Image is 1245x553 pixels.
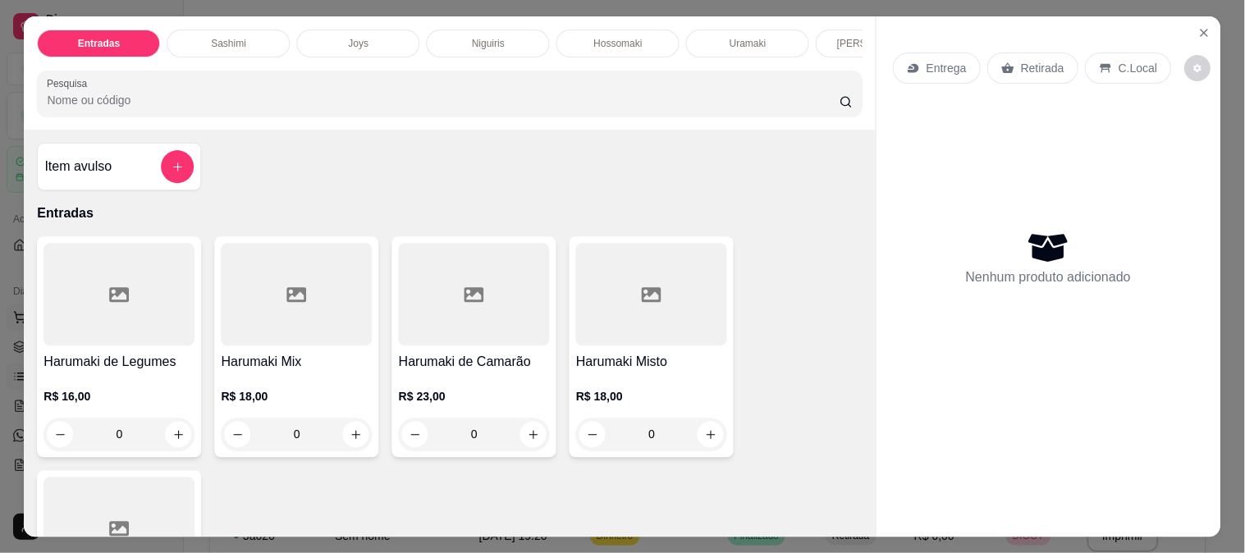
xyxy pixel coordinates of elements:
h4: Item avulso [45,157,112,176]
p: Sashimi [211,37,246,50]
h4: Harumaki Mix [222,352,373,372]
p: R$ 23,00 [399,388,550,404]
button: increase-product-quantity [698,421,724,447]
p: Uramaki [730,37,767,50]
button: decrease-product-quantity [402,421,428,447]
p: Entrega [927,60,967,76]
button: increase-product-quantity [343,421,369,447]
button: decrease-product-quantity [1185,55,1211,81]
button: decrease-product-quantity [48,421,74,447]
p: Nenhum produto adicionado [966,267,1131,287]
p: Retirada [1021,60,1064,76]
h4: Harumaki Misto [576,352,727,372]
h4: Harumaki de Legumes [44,352,195,372]
button: Close [1191,20,1217,46]
p: C.Local [1119,60,1158,76]
input: Pesquisa [48,92,840,108]
button: decrease-product-quantity [225,421,251,447]
label: Pesquisa [48,76,94,90]
button: increase-product-quantity [166,421,192,447]
p: [PERSON_NAME] [837,37,918,50]
p: R$ 16,00 [44,388,195,404]
button: decrease-product-quantity [579,421,606,447]
p: Entradas [78,37,120,50]
p: Entradas [38,203,863,223]
p: Hossomaki [594,37,643,50]
button: increase-product-quantity [520,421,547,447]
p: R$ 18,00 [576,388,727,404]
h4: Harumaki de Camarão [399,352,550,372]
button: add-separate-item [162,150,195,183]
p: Niguiris [472,37,505,50]
p: R$ 18,00 [222,388,373,404]
p: Joys [349,37,369,50]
